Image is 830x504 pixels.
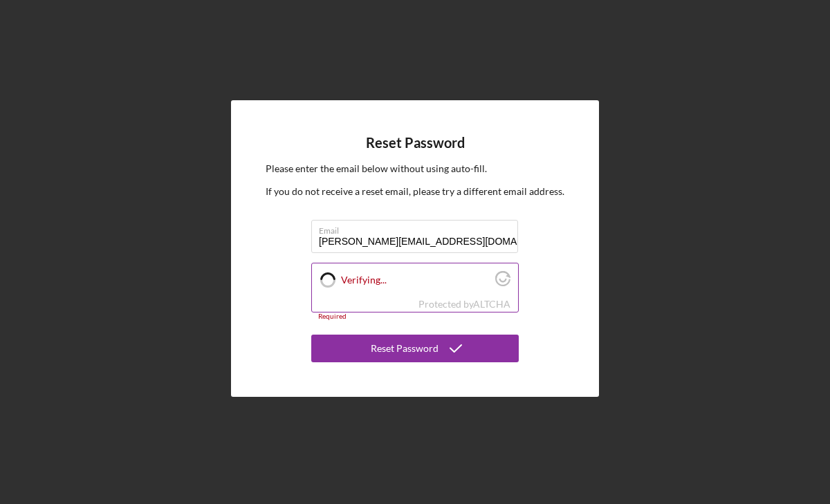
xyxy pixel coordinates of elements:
a: Visit Altcha.org [473,298,510,310]
p: Please enter the email below without using auto-fill. [266,161,564,176]
h4: Reset Password [366,135,465,151]
a: Visit Altcha.org [495,277,510,288]
label: Verifying... [341,274,491,286]
button: Reset Password [311,335,519,362]
div: Protected by [418,299,510,310]
p: If you do not receive a reset email, please try a different email address. [266,184,564,199]
div: Required [311,312,519,321]
label: Email [319,221,518,236]
div: Reset Password [371,335,439,362]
